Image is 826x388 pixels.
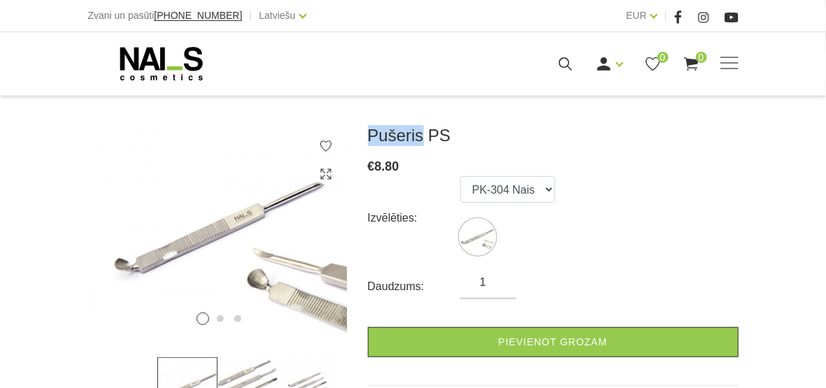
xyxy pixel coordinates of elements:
[234,315,241,322] button: 3 of 3
[88,7,243,24] div: Zvani un pasūti
[626,7,647,24] a: EUR
[644,55,662,73] a: 0
[683,55,700,73] a: 0
[368,125,739,146] h3: Pušeris PS
[460,220,495,254] img: ...
[368,275,461,298] div: Daudzums:
[375,159,399,173] span: 8.80
[154,10,242,21] a: [PHONE_NUMBER]
[259,7,295,24] a: Latviešu
[197,312,209,325] button: 1 of 3
[368,327,739,357] a: Pievienot grozam
[88,125,348,336] img: ...
[657,52,669,63] span: 0
[696,52,707,63] span: 0
[217,315,224,322] button: 2 of 3
[664,7,667,24] span: |
[249,7,252,24] span: |
[368,159,375,173] span: €
[368,207,461,229] div: Izvēlēties:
